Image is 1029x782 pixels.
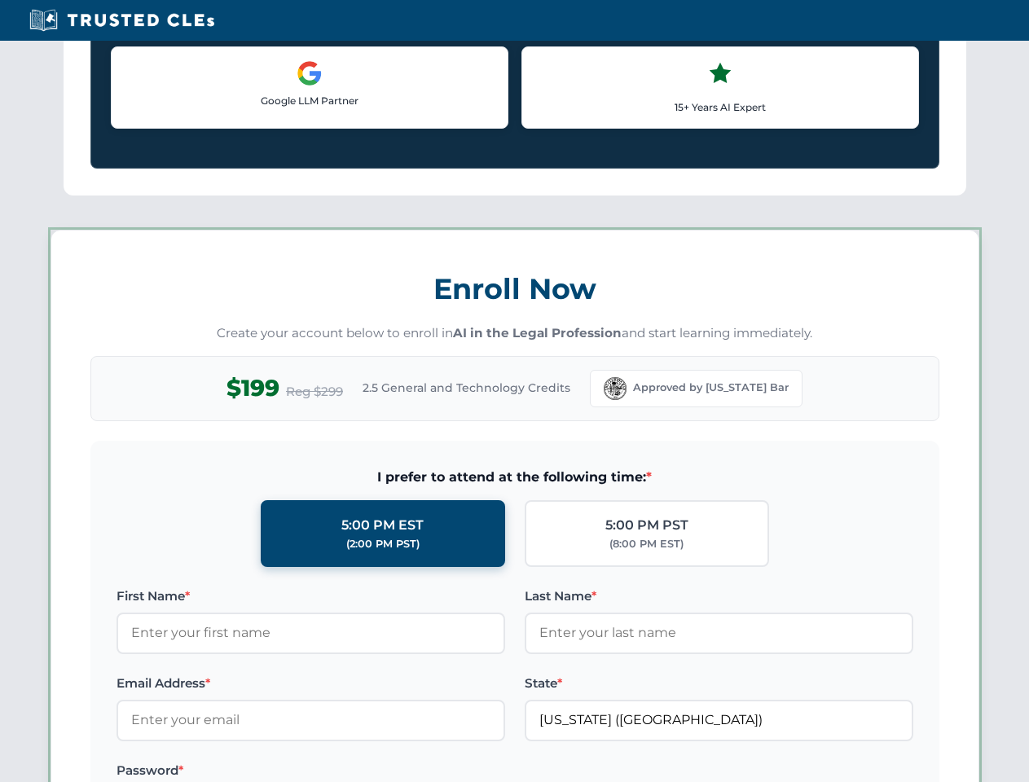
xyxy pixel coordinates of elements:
span: 2.5 General and Technology Credits [363,379,570,397]
div: (2:00 PM PST) [346,536,420,552]
input: Enter your first name [117,613,505,653]
label: Last Name [525,586,913,606]
span: I prefer to attend at the following time: [117,467,913,488]
span: $199 [226,370,279,406]
div: (8:00 PM EST) [609,536,684,552]
div: 5:00 PM PST [605,515,688,536]
span: Approved by [US_STATE] Bar [633,380,789,396]
strong: AI in the Legal Profession [453,325,622,340]
span: Reg $299 [286,382,343,402]
img: Trusted CLEs [24,8,219,33]
p: Create your account below to enroll in and start learning immediately. [90,324,939,343]
label: First Name [117,586,505,606]
div: 5:00 PM EST [341,515,424,536]
img: Google [297,60,323,86]
label: State [525,674,913,693]
p: Google LLM Partner [125,93,495,108]
label: Email Address [117,674,505,693]
label: Password [117,761,505,780]
input: Enter your email [117,700,505,740]
input: Florida (FL) [525,700,913,740]
h3: Enroll Now [90,263,939,314]
img: Florida Bar [604,377,627,400]
input: Enter your last name [525,613,913,653]
p: 15+ Years AI Expert [535,99,905,115]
